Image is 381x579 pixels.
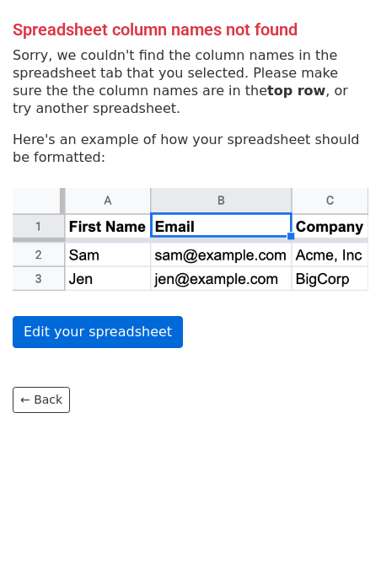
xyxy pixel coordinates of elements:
[13,316,183,348] a: Edit your spreadsheet
[267,83,325,99] strong: top row
[13,19,368,40] h4: Spreadsheet column names not found
[13,46,368,117] p: Sorry, we couldn't find the column names in the spreadsheet tab that you selected. Please make su...
[13,188,368,292] img: google_sheets_email_column-fe0440d1484b1afe603fdd0efe349d91248b687ca341fa437c667602712cb9b1.png
[13,131,368,166] p: Here's an example of how your spreadsheet should be formatted:
[13,387,70,413] a: ← Back
[297,498,381,579] iframe: Chat Widget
